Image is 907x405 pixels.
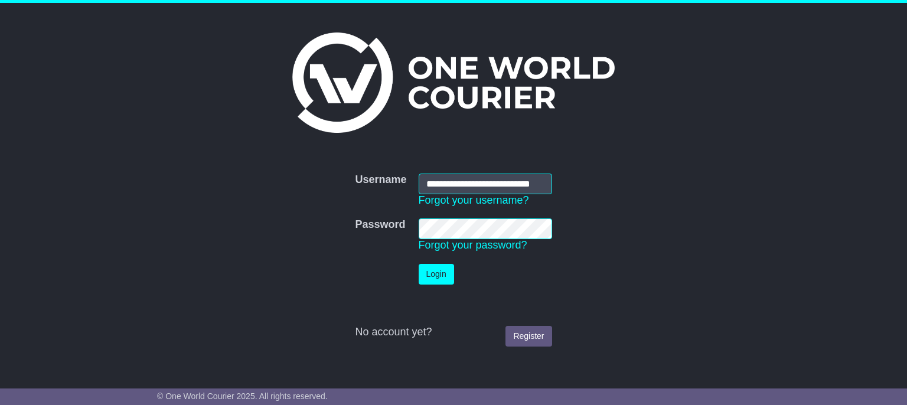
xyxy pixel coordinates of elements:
span: © One World Courier 2025. All rights reserved. [157,391,328,401]
label: Password [355,218,405,231]
a: Forgot your password? [419,239,527,251]
a: Register [505,326,552,347]
div: No account yet? [355,326,552,339]
a: Forgot your username? [419,194,529,206]
img: One World [292,32,615,133]
label: Username [355,174,406,187]
button: Login [419,264,454,285]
